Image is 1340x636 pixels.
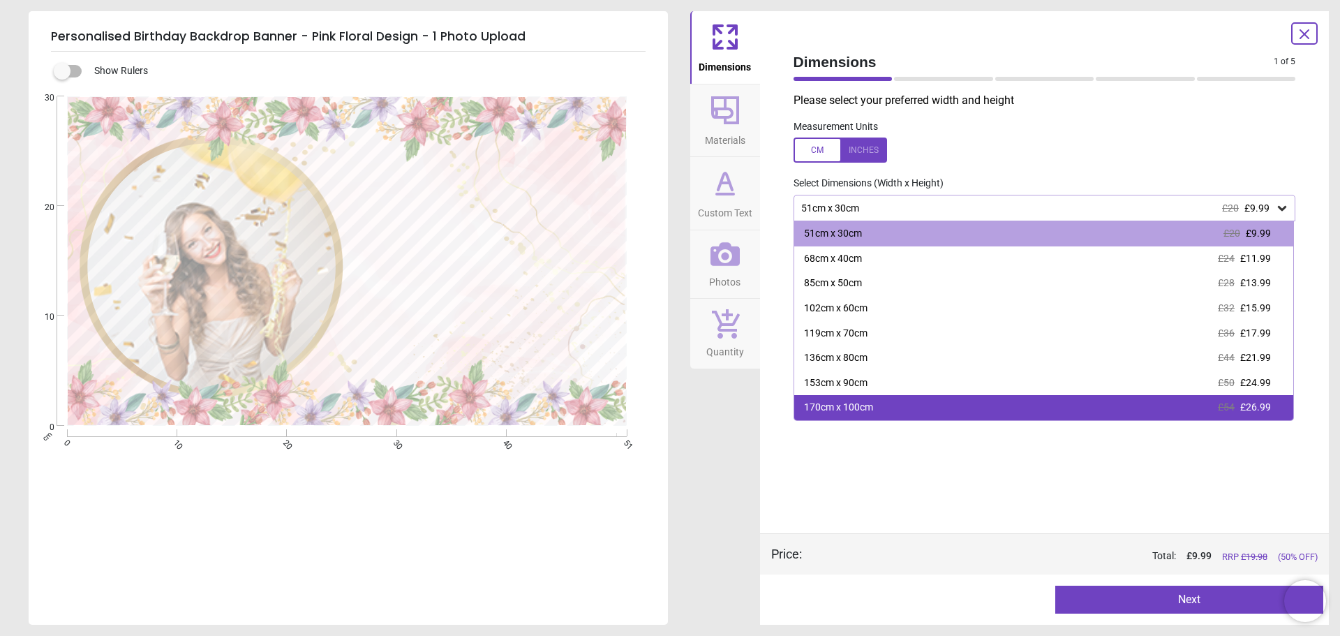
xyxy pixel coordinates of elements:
span: £ [1186,549,1212,563]
div: Price : [771,545,802,563]
span: £54 [1218,401,1235,413]
button: Custom Text [690,157,760,230]
div: 102cm x 60cm [804,302,868,316]
div: 136cm x 80cm [804,351,868,365]
span: Custom Text [698,200,752,221]
span: £17.99 [1240,327,1271,339]
span: 1 of 5 [1274,56,1295,68]
button: Next [1055,586,1323,614]
span: £13.99 [1240,277,1271,288]
span: Photos [709,269,740,290]
span: (50% OFF) [1278,551,1318,563]
div: 85cm x 50cm [804,276,862,290]
div: 51cm x 30cm [800,202,1276,214]
span: Dimensions [794,52,1274,72]
div: 153cm x 90cm [804,376,868,390]
span: 0 [28,422,54,434]
span: £20 [1223,228,1240,239]
span: £11.99 [1240,253,1271,264]
span: Dimensions [699,54,751,75]
button: Materials [690,84,760,157]
button: Quantity [690,299,760,369]
span: £32 [1218,302,1235,313]
span: 10 [28,311,54,323]
button: Dimensions [690,11,760,84]
span: 9.99 [1192,550,1212,561]
label: Select Dimensions (Width x Height) [782,177,944,191]
div: 68cm x 40cm [804,252,862,266]
span: £20 [1222,202,1239,214]
div: 51cm x 30cm [804,227,862,241]
iframe: Brevo live chat [1284,580,1326,622]
div: 170cm x 100cm [804,401,873,415]
span: £44 [1218,352,1235,363]
span: £24.99 [1240,377,1271,388]
label: Measurement Units [794,120,878,134]
span: Quantity [706,339,744,360]
span: £15.99 [1240,302,1271,313]
div: Show Rulers [62,63,668,80]
span: Materials [705,127,745,148]
span: £21.99 [1240,352,1271,363]
span: £28 [1218,277,1235,288]
div: Total: [823,549,1318,563]
span: £26.99 [1240,401,1271,413]
div: 119cm x 70cm [804,327,868,341]
span: £9.99 [1244,202,1270,214]
span: £ 19.98 [1241,552,1267,562]
span: 20 [28,202,54,214]
span: £9.99 [1246,228,1271,239]
span: £24 [1218,253,1235,264]
span: £36 [1218,327,1235,339]
span: 30 [28,92,54,104]
span: RRP [1222,551,1267,563]
p: Please select your preferred width and height [794,93,1307,108]
span: £50 [1218,377,1235,388]
h5: Personalised Birthday Backdrop Banner - Pink Floral Design - 1 Photo Upload [51,22,646,52]
button: Photos [690,230,760,299]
